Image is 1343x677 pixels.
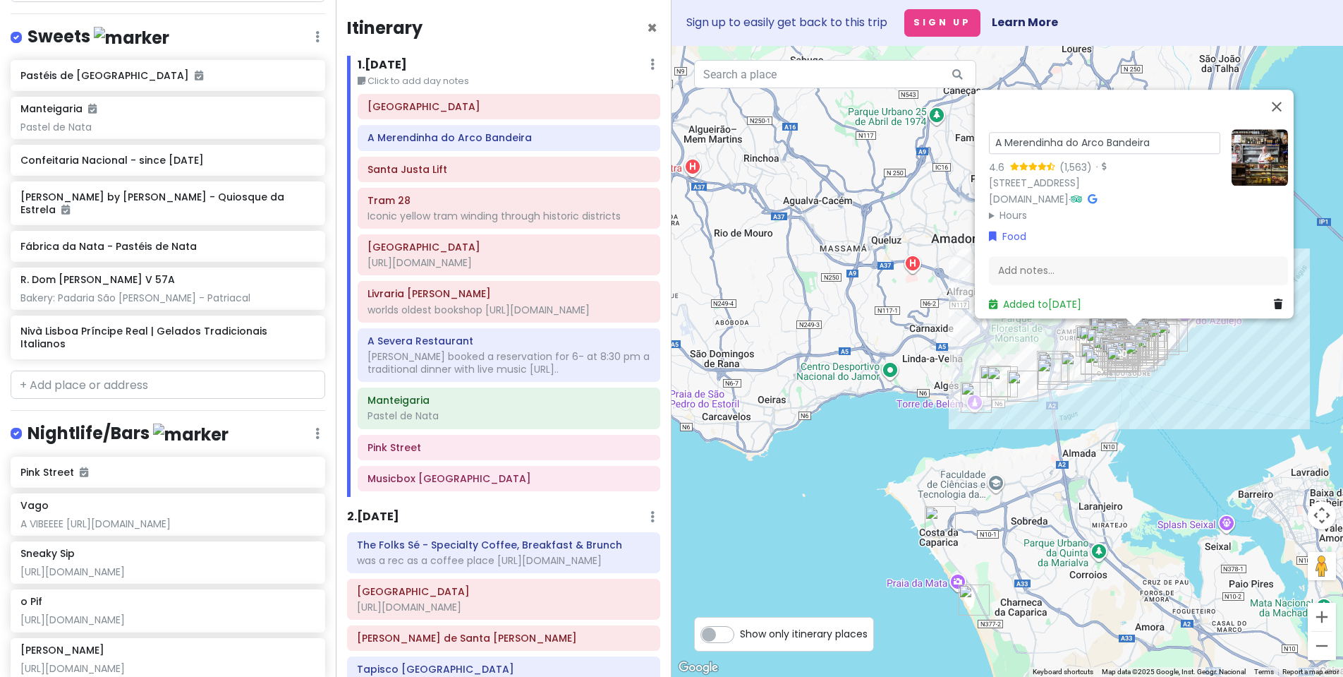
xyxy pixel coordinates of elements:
h6: Nivà Lisboa Príncipe Real | Gelados Tradicionais Italianos [20,325,315,350]
input: + Add place or address [11,371,325,399]
h6: Pastéis de [GEOGRAPHIC_DATA] [20,69,315,82]
div: Jerónimos Monastery [980,366,1011,397]
div: was a rec as a coffee place [URL][DOMAIN_NAME] [357,554,650,567]
small: Click to add day notes [358,74,660,88]
img: Google [675,659,722,677]
div: (1,563) [1059,160,1092,175]
h6: 2 . [DATE] [347,510,399,525]
h6: R. Dom [PERSON_NAME] V 57A [20,273,175,286]
div: Incógnito [1094,331,1125,362]
div: Costa da Caparica [925,506,956,537]
h6: Santa Justa Lift [367,163,650,176]
a: Delete place [1274,297,1288,313]
div: [URL][DOMAIN_NAME] [357,601,650,613]
div: Taberna da Rua das Flores [1109,333,1140,364]
a: Learn More [992,14,1058,30]
a: Report a map error [1282,668,1339,676]
i: Added to itinerary [80,467,88,477]
span: Map data ©2025 Google, Inst. Geogr. Nacional [1102,668,1246,676]
h6: Manteigaria [367,394,650,407]
a: Food [989,229,1026,245]
div: Vago [1093,335,1124,366]
h6: [PERSON_NAME] by [PERSON_NAME] - Quiosque da Estrela [20,191,315,216]
h4: Nightlife/Bars [28,422,229,445]
div: Pastel de Nata [20,121,315,133]
div: A Severa Restaurant [1110,329,1141,360]
img: Picture of the place [1232,129,1288,186]
div: LX Factory [1037,351,1068,382]
i: Added to itinerary [88,104,97,114]
div: Rossio Square [1118,323,1149,354]
a: Terms [1254,668,1274,676]
div: MAAT - Museum of Art, Architecture and Technology [1007,371,1038,402]
div: EMPANAR - Empanadas [1105,333,1136,364]
a: Open this area in Google Maps (opens a new window) [675,659,722,677]
div: Time Out Market [1105,342,1136,373]
h6: Fábrica da Nata - Pastéis de Nata [20,240,315,253]
div: Harbour Music Shelter [1107,347,1138,378]
i: Tripadvisor [1071,195,1082,205]
a: [STREET_ADDRESS] [989,176,1080,191]
h6: Confeitaria Nacional - since [DATE] [20,154,315,167]
h6: Rossio Square [367,100,650,113]
h6: Pink Street [367,441,650,454]
h4: Sweets [28,25,169,49]
div: Bakery: Padaria São [PERSON_NAME] - Patriacal [20,292,315,304]
h6: Manteigaria [20,102,97,115]
div: Taberna Sal Grosso Alfama [1148,324,1179,355]
div: Seagull Method cafe • Brunch [1096,321,1127,352]
input: Add a title [989,132,1220,154]
h6: A Merendinha do Arco Bandeira [367,131,650,144]
button: Keyboard shortcuts [1033,667,1093,677]
div: · [989,129,1220,223]
button: Close [647,20,657,37]
div: Arco da Rua Augusta [1123,337,1154,369]
div: Kefi Greek Bistro [1079,326,1110,357]
h6: 1 . [DATE] [358,58,407,73]
span: Show only itinerary places [740,626,868,642]
div: [URL][DOMAIN_NAME] [367,256,650,269]
img: marker [153,424,229,445]
div: [URL][DOMAIN_NAME] [20,613,315,626]
button: Sign Up [904,9,980,37]
i: Google Maps [1088,195,1097,205]
img: marker [94,27,169,49]
h6: Vago [20,499,49,512]
div: [URL][DOMAIN_NAME] [20,662,315,675]
div: A VIBEEEE [URL][DOMAIN_NAME] [20,517,315,530]
div: [URL][DOMAIN_NAME] [20,565,315,578]
div: [PERSON_NAME] booked a reservation for 6- at 8:30 pm a traditional dinner with live music [URL].. [367,350,650,376]
h6: Alfama District [357,585,650,598]
h6: The Folks Sé - Specialty Coffee, Breakfast & Brunch [357,539,650,551]
div: Mercado de Santa Clara [1146,319,1177,350]
div: The Folks Sé - Specialty Coffee, Breakfast & Brunch [1128,332,1159,364]
div: Tapisco Lisboa [1103,318,1134,349]
div: Microburguer and Music [1038,354,1069,385]
div: Fauna & Flora - Chiado [1112,335,1143,366]
div: A Merendinha do Arco Bandeira [1119,326,1150,357]
div: Pilar 7 - Bridge Experience [1037,359,1068,390]
h6: Tapisco Lisboa [357,663,650,676]
i: Added to itinerary [61,205,70,215]
i: Added to itinerary [195,71,203,80]
div: K Urban Beach Club [1085,350,1116,381]
div: Iconic yellow tram winding through historic districts [367,210,650,222]
div: Alfama District [1136,327,1167,358]
div: Leonetta [1104,319,1135,350]
h6: Musicbox Lisboa [367,472,650,485]
div: COMOBÅ [1098,337,1129,368]
div: 4.6 [989,160,1010,175]
a: [DOMAIN_NAME] [989,193,1069,207]
div: worlds oldest bookshop [URL][DOMAIN_NAME] [367,304,650,316]
h6: Tram 28 [367,194,650,207]
div: Rosa da Rua [1104,321,1135,352]
div: Dock's Club [1061,352,1092,383]
h6: A Severa Restaurant [367,335,650,347]
h6: Mercado de Santa Clara [357,632,650,645]
button: Drag Pegman onto the map to open Street View [1308,552,1336,580]
a: Added to[DATE] [989,298,1081,312]
div: Ministerium Club [1126,340,1157,371]
input: Search a place [694,60,976,88]
h6: Sneaky Sip [20,547,75,560]
div: Boavista Social Club [1100,337,1131,369]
